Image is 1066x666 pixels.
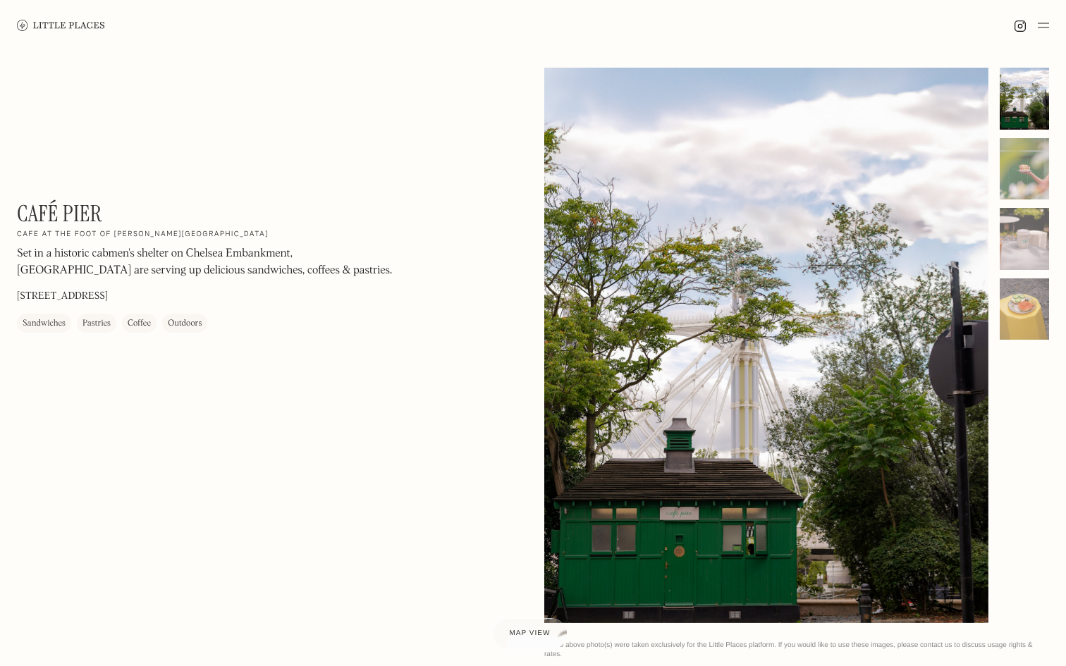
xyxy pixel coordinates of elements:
h1: Café Pier [17,200,102,227]
div: Outdoors [168,316,202,331]
h2: Cafe at the foot of [PERSON_NAME][GEOGRAPHIC_DATA] [17,230,269,240]
div: © The above photo(s) were taken exclusively for the Little Places platform. If you would like to ... [544,641,1049,659]
div: Pastries [82,316,111,331]
div: Coffee [128,316,151,331]
a: Map view [493,618,568,649]
span: Map view [510,629,551,637]
p: Set in a historic cabmen's shelter on Chelsea Embankment, [GEOGRAPHIC_DATA] are serving up delici... [17,245,398,279]
div: Sandwiches [23,316,66,331]
p: [STREET_ADDRESS] [17,289,108,304]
